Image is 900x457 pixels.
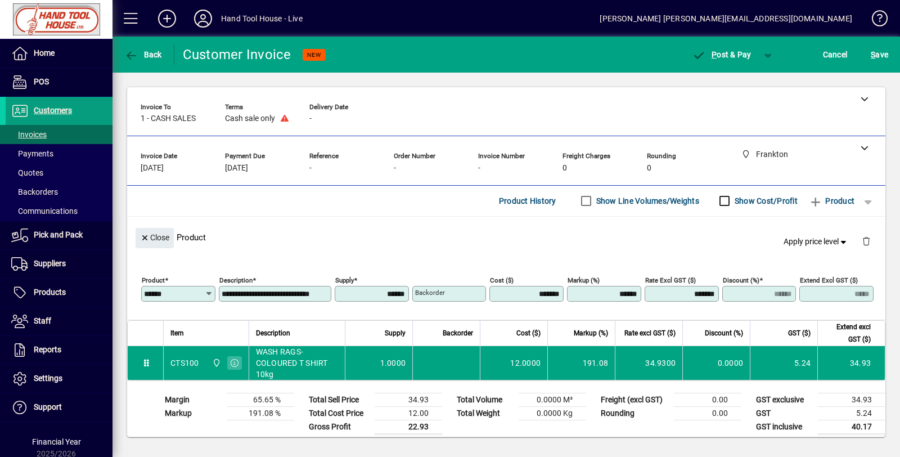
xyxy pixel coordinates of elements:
[692,50,751,59] span: ost & Pay
[803,191,860,211] button: Product
[121,44,165,65] button: Back
[519,393,586,406] td: 0.0000 M³
[6,307,112,335] a: Staff
[141,164,164,173] span: [DATE]
[34,288,66,297] span: Products
[480,346,547,380] td: 12.0000
[6,336,112,364] a: Reports
[219,276,253,284] mat-label: Description
[34,259,66,268] span: Suppliers
[494,191,561,211] button: Product History
[853,228,880,255] button: Delete
[871,50,875,59] span: S
[574,327,608,339] span: Markup (%)
[303,420,375,434] td: Gross Profit
[809,192,854,210] span: Product
[562,164,567,173] span: 0
[112,44,174,65] app-page-header-button: Back
[868,44,891,65] button: Save
[516,327,541,339] span: Cost ($)
[34,106,72,115] span: Customers
[375,420,442,434] td: 22.93
[674,406,741,420] td: 0.00
[303,406,375,420] td: Total Cost Price
[141,114,196,123] span: 1 - CASH SALES
[6,163,112,182] a: Quotes
[451,393,519,406] td: Total Volume
[682,346,750,380] td: 0.0000
[825,321,871,346] span: Extend excl GST ($)
[647,164,651,173] span: 0
[853,236,880,246] app-page-header-button: Delete
[209,357,222,369] span: Frankton
[750,420,818,434] td: GST inclusive
[818,393,885,406] td: 34.93
[34,374,62,383] span: Settings
[34,402,62,411] span: Support
[303,393,375,406] td: Total Sell Price
[818,406,885,420] td: 5.24
[823,46,848,64] span: Cancel
[11,168,43,177] span: Quotes
[750,406,818,420] td: GST
[170,357,199,369] div: CTS100
[136,228,174,248] button: Close
[499,192,556,210] span: Product History
[6,221,112,249] a: Pick and Pack
[159,393,227,406] td: Margin
[185,8,221,29] button: Profile
[547,346,615,380] td: 191.08
[871,46,888,64] span: ave
[183,46,291,64] div: Customer Invoice
[415,289,445,297] mat-label: Backorder
[307,51,321,59] span: NEW
[375,406,442,420] td: 12.00
[6,393,112,422] a: Support
[225,114,275,123] span: Cash sale only
[863,2,886,39] a: Knowledge Base
[6,144,112,163] a: Payments
[124,50,162,59] span: Back
[6,125,112,144] a: Invoices
[149,8,185,29] button: Add
[818,420,885,434] td: 40.17
[34,316,51,325] span: Staff
[170,327,184,339] span: Item
[443,327,473,339] span: Backorder
[451,406,519,420] td: Total Weight
[490,276,514,284] mat-label: Cost ($)
[32,437,81,446] span: Financial Year
[256,346,339,380] span: WASH RAGS-COLOURED T SHIRT 10kg
[594,195,699,207] label: Show Line Volumes/Weights
[6,365,112,393] a: Settings
[674,393,741,406] td: 0.00
[6,201,112,221] a: Communications
[595,406,674,420] td: Rounding
[127,217,885,258] div: Product
[732,195,798,207] label: Show Cost/Profit
[394,164,396,173] span: -
[309,114,312,123] span: -
[624,327,676,339] span: Rate excl GST ($)
[225,164,248,173] span: [DATE]
[723,276,759,284] mat-label: Discount (%)
[375,393,442,406] td: 34.93
[227,393,294,406] td: 65.65 %
[712,50,717,59] span: P
[385,327,406,339] span: Supply
[6,279,112,307] a: Products
[6,250,112,278] a: Suppliers
[11,130,47,139] span: Invoices
[309,164,312,173] span: -
[817,346,885,380] td: 34.93
[227,406,294,420] td: 191.08 %
[221,10,303,28] div: Hand Tool House - Live
[256,327,290,339] span: Description
[478,164,480,173] span: -
[800,276,858,284] mat-label: Extend excl GST ($)
[133,232,177,243] app-page-header-button: Close
[159,406,227,420] td: Markup
[34,230,83,239] span: Pick and Pack
[622,357,676,369] div: 34.9300
[600,10,852,28] div: [PERSON_NAME] [PERSON_NAME][EMAIL_ADDRESS][DOMAIN_NAME]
